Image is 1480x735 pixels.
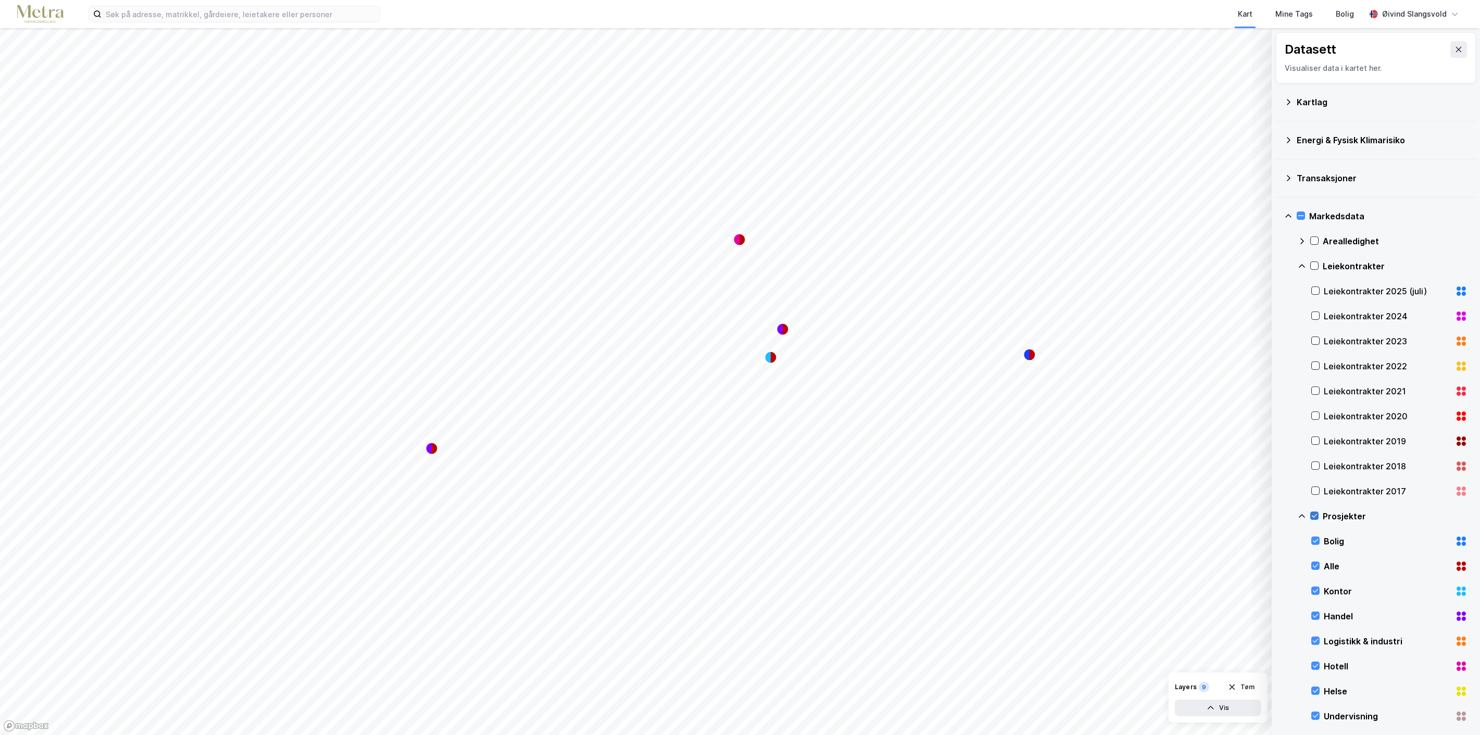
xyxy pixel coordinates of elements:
[1324,410,1451,422] div: Leiekontrakter 2020
[1221,679,1261,695] button: Tøm
[1297,134,1468,146] div: Energi & Fysisk Klimarisiko
[1324,560,1451,572] div: Alle
[764,351,777,364] div: Map marker
[733,233,746,246] div: Map marker
[1324,585,1451,597] div: Kontor
[1324,610,1451,622] div: Handel
[1309,210,1468,222] div: Markedsdata
[1324,310,1451,322] div: Leiekontrakter 2024
[1324,710,1451,722] div: Undervisning
[1275,8,1313,20] div: Mine Tags
[1285,41,1336,58] div: Datasett
[1324,335,1451,347] div: Leiekontrakter 2023
[1023,348,1036,361] div: Map marker
[1175,683,1197,691] div: Layers
[3,720,49,732] a: Mapbox homepage
[1324,535,1451,547] div: Bolig
[102,6,380,22] input: Søk på adresse, matrikkel, gårdeiere, leietakere eller personer
[1324,360,1451,372] div: Leiekontrakter 2022
[1382,8,1447,20] div: Øivind Slangsvold
[1324,660,1451,672] div: Hotell
[1323,260,1468,272] div: Leiekontrakter
[1324,435,1451,447] div: Leiekontrakter 2019
[1324,460,1451,472] div: Leiekontrakter 2018
[1336,8,1354,20] div: Bolig
[1323,235,1468,247] div: Arealledighet
[1428,685,1480,735] iframe: Chat Widget
[1324,385,1451,397] div: Leiekontrakter 2021
[1297,96,1468,108] div: Kartlag
[776,323,789,335] div: Map marker
[1285,62,1467,74] div: Visualiser data i kartet her.
[1324,685,1451,697] div: Helse
[1324,485,1451,497] div: Leiekontrakter 2017
[1324,635,1451,647] div: Logistikk & industri
[1323,510,1468,522] div: Prosjekter
[1238,8,1252,20] div: Kart
[1428,685,1480,735] div: Kontrollprogram for chat
[17,5,64,23] img: metra-logo.256734c3b2bbffee19d4.png
[1324,285,1451,297] div: Leiekontrakter 2025 (juli)
[1297,172,1468,184] div: Transaksjoner
[425,442,438,455] div: Map marker
[1199,682,1209,692] div: 9
[1175,700,1261,716] button: Vis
